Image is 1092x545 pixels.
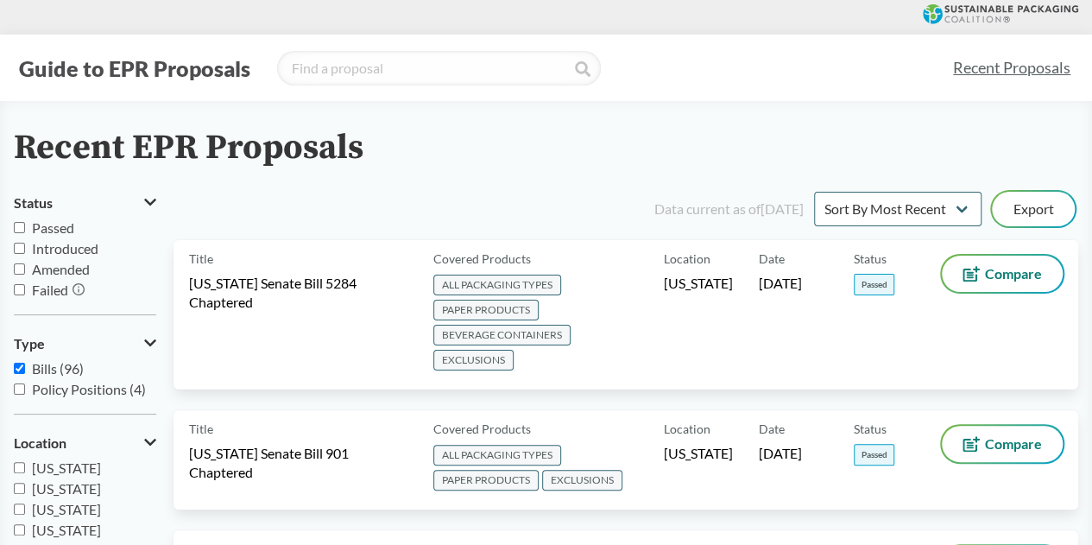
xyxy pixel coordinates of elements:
span: Location [664,250,710,268]
span: [US_STATE] [664,274,733,293]
input: [US_STATE] [14,462,25,473]
span: Location [664,420,710,438]
span: EXCLUSIONS [542,470,622,491]
button: Status [14,188,156,218]
button: Location [14,428,156,458]
button: Compare [942,256,1063,292]
span: Compare [985,437,1042,451]
button: Compare [942,426,1063,462]
span: [DATE] [759,274,802,293]
span: Covered Products [433,250,531,268]
span: [US_STATE] Senate Bill 901 Chaptered [189,444,413,482]
span: ALL PACKAGING TYPES [433,445,561,466]
input: [US_STATE] [14,504,25,515]
span: Policy Positions (4) [32,381,146,397]
span: Covered Products [433,420,531,438]
span: Status [854,420,887,438]
span: ALL PACKAGING TYPES [433,275,561,295]
h2: Recent EPR Proposals [14,129,363,168]
span: Title [189,250,213,268]
span: Location [14,435,66,451]
span: [US_STATE] [32,480,101,497]
input: Policy Positions (4) [14,383,25,395]
span: Type [14,336,45,352]
span: Status [854,250,887,268]
span: Date [759,250,785,268]
input: Amended [14,263,25,275]
span: Introduced [32,240,98,257]
span: Passed [32,219,74,236]
span: [US_STATE] [32,501,101,517]
input: [US_STATE] [14,524,25,535]
input: Introduced [14,243,25,254]
input: Bills (96) [14,363,25,374]
span: Status [14,195,53,211]
span: Passed [854,444,894,466]
a: Recent Proposals [945,48,1078,87]
span: Failed [32,282,68,298]
span: EXCLUSIONS [433,350,514,371]
span: Bills (96) [32,360,84,377]
span: [US_STATE] [32,459,101,476]
span: BEVERAGE CONTAINERS [433,325,571,345]
span: [US_STATE] Senate Bill 5284 Chaptered [189,274,413,312]
span: [US_STATE] [664,444,733,463]
span: Amended [32,261,90,277]
input: [US_STATE] [14,483,25,494]
span: PAPER PRODUCTS [433,470,539,491]
button: Export [992,192,1075,226]
span: Passed [854,274,894,295]
span: [US_STATE] [32,522,101,538]
span: [DATE] [759,444,802,463]
input: Passed [14,222,25,233]
span: Date [759,420,785,438]
input: Find a proposal [277,51,601,86]
span: Title [189,420,213,438]
button: Type [14,329,156,358]
input: Failed [14,284,25,295]
span: Compare [985,267,1042,281]
button: Guide to EPR Proposals [14,54,256,82]
div: Data current as of [DATE] [654,199,804,219]
span: PAPER PRODUCTS [433,300,539,320]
